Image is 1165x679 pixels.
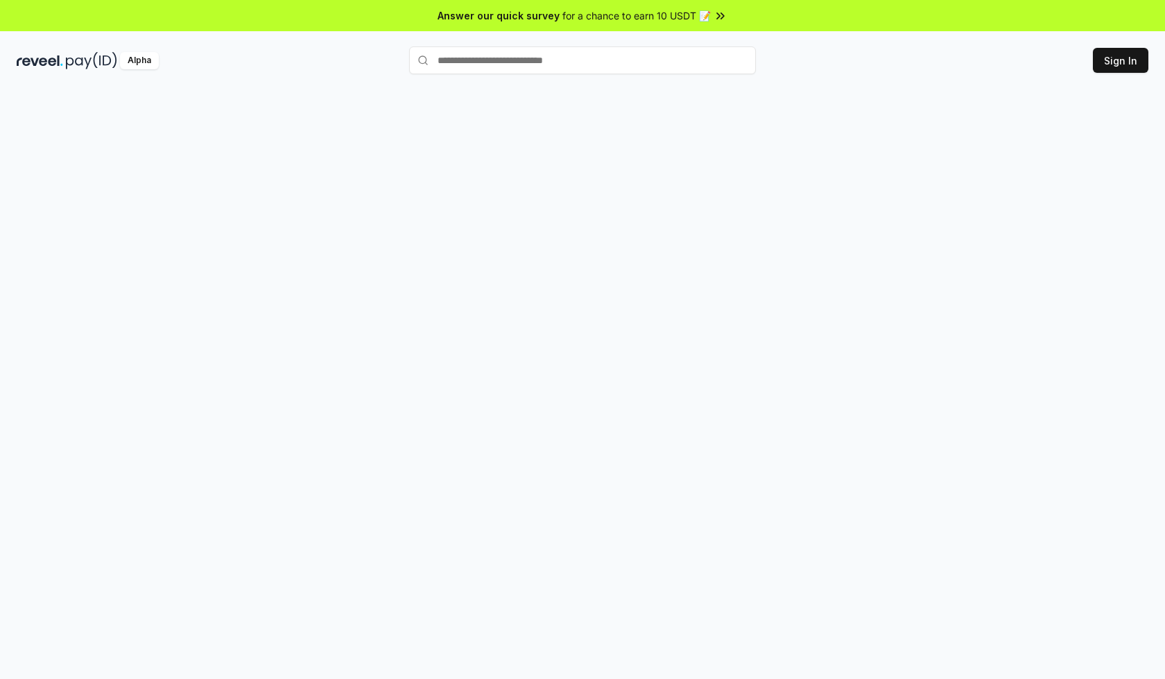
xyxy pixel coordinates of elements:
[1093,48,1148,73] button: Sign In
[66,52,117,69] img: pay_id
[438,8,560,23] span: Answer our quick survey
[562,8,711,23] span: for a chance to earn 10 USDT 📝
[17,52,63,69] img: reveel_dark
[120,52,159,69] div: Alpha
